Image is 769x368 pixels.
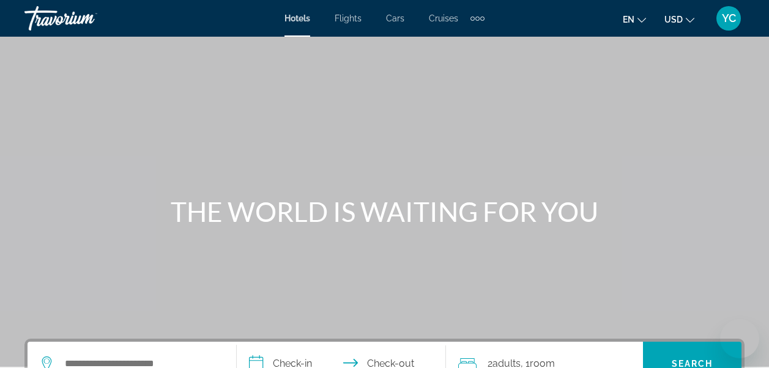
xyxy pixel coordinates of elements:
[623,10,646,28] button: Change language
[664,15,683,24] span: USD
[284,13,310,23] a: Hotels
[386,13,404,23] a: Cars
[335,13,362,23] a: Flights
[429,13,458,23] a: Cruises
[722,12,736,24] span: YC
[24,2,147,34] a: Travorium
[623,15,634,24] span: en
[720,319,759,358] iframe: Button to launch messaging window
[470,9,485,28] button: Extra navigation items
[713,6,745,31] button: User Menu
[664,10,694,28] button: Change currency
[155,196,614,227] h1: THE WORLD IS WAITING FOR YOU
